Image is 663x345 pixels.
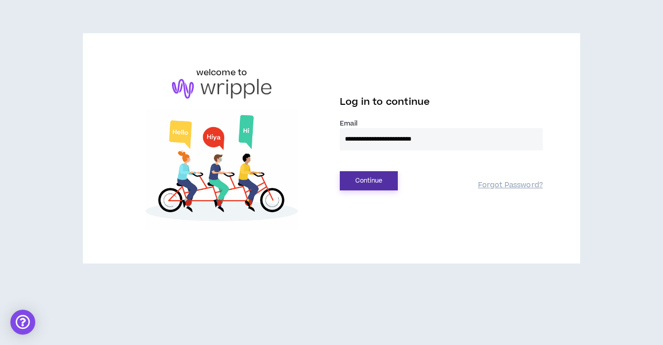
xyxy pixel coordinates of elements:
a: Forgot Password? [478,181,543,190]
img: Welcome to Wripple [120,109,323,230]
span: Log in to continue [340,95,430,108]
label: Email [340,119,543,128]
h6: welcome to [196,66,248,79]
button: Continue [340,171,398,190]
div: Open Intercom Messenger [10,310,35,335]
img: logo-brand.png [172,79,271,99]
